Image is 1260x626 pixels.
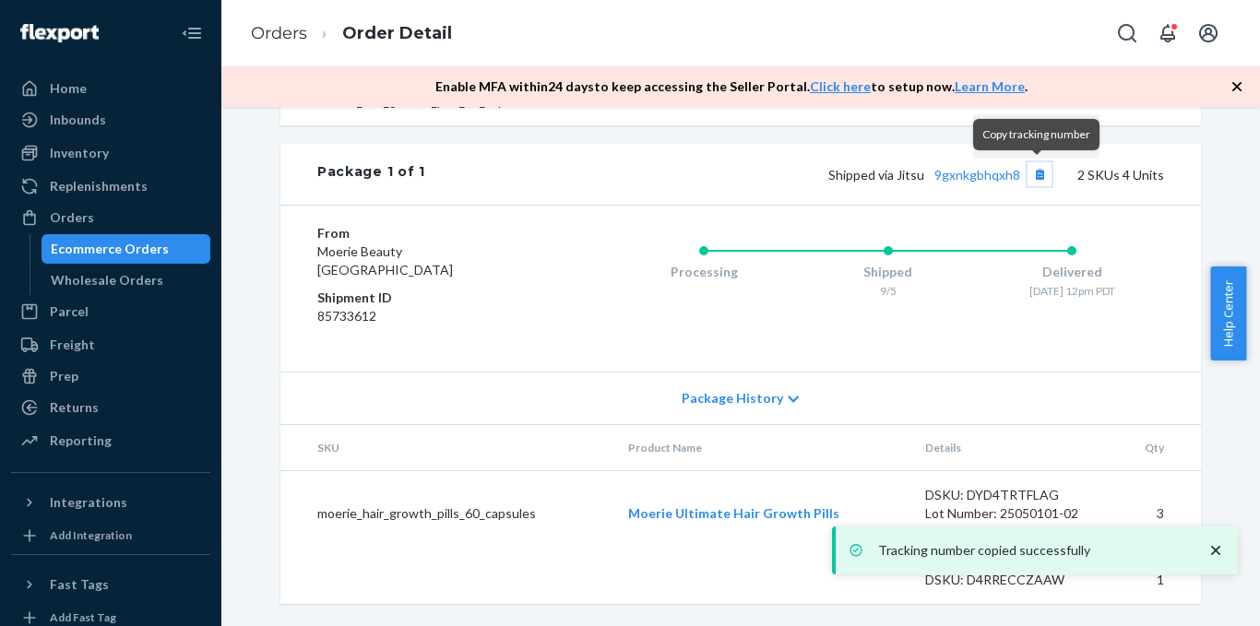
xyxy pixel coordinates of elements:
button: Open notifications [1149,15,1186,52]
button: Copy tracking number [1028,162,1052,186]
div: Lot Number: 25050101-02 [925,504,1099,523]
td: moerie_hair_growth_pills_60_capsules [280,471,613,557]
span: Copy tracking number [982,127,1090,141]
a: Orders [251,23,307,43]
div: Integrations [50,493,127,512]
td: 1 [1113,556,1201,604]
a: Wholesale Orders [42,266,211,295]
button: Open Search Box [1109,15,1146,52]
div: Prep [50,367,78,385]
div: Add Fast Tag [50,609,116,625]
a: Freight [11,330,210,360]
a: Order Detail [342,23,452,43]
div: Inbounds [50,111,106,129]
a: Inbounds [11,105,210,135]
a: Prep [11,361,210,391]
div: Fast Tags [50,575,109,594]
div: 2 SKUs 4 Units [425,162,1164,186]
img: Flexport logo [20,24,99,42]
dt: Shipment ID [317,289,538,307]
button: Help Center [1210,266,1246,360]
div: Package 1 of 1 [317,162,425,186]
div: Freight [50,336,95,354]
a: Home [11,74,210,103]
ol: breadcrumbs [236,6,467,61]
div: 9/5 [796,283,981,299]
div: DSKU: D4RRECCZAAW [925,571,1099,589]
a: Reporting [11,426,210,455]
div: Replenishments [50,177,148,195]
div: Wholesale Orders [51,271,163,289]
div: Ecommerce Orders [51,240,169,258]
div: Parcel [50,302,89,321]
a: Learn More [955,78,1025,94]
div: Home [50,79,87,98]
div: Reporting [50,431,112,450]
a: Replenishments [11,171,210,201]
a: Ecommerce Orders [42,234,211,264]
dt: From [317,224,538,242]
span: Shipped via Jitsu [828,167,1052,183]
button: Close Navigation [173,15,210,52]
button: Fast Tags [11,570,210,599]
p: Tracking number copied successfully [878,541,1188,560]
a: Click here [810,78,871,94]
svg: close toast [1207,541,1225,560]
div: Delivered [980,263,1164,281]
td: 3 [1113,471,1201,557]
a: Returns [11,393,210,422]
div: DSKU: DYD4TRTFLAG [925,486,1099,504]
div: Expiration Date: [DATE] [925,523,1099,541]
div: Processing [612,263,796,281]
a: 9gxnkgbhqxh8 [934,167,1020,183]
th: Qty [1113,425,1201,471]
a: Parcel [11,297,210,326]
a: Orders [11,203,210,232]
p: Enable MFA within 24 days to keep accessing the Seller Portal. to setup now. . [435,77,1028,96]
th: Details [910,425,1113,471]
div: Inventory [50,144,109,162]
th: Product Name [613,425,910,471]
dd: 85733612 [317,307,538,325]
div: [DATE] 12pm PDT [980,283,1164,299]
span: Package History [682,389,783,407]
span: Moerie Beauty [GEOGRAPHIC_DATA] [317,243,453,278]
div: Add Integration [50,527,132,543]
th: SKU [280,425,613,471]
button: Open account menu [1190,15,1227,52]
a: Add Integration [11,525,210,547]
button: Integrations [11,488,210,517]
a: Moerie Ultimate Hair Growth Pills [628,505,839,521]
div: Returns [50,398,99,417]
div: Shipped [796,263,981,281]
a: Inventory [11,138,210,168]
div: Orders [50,208,94,227]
